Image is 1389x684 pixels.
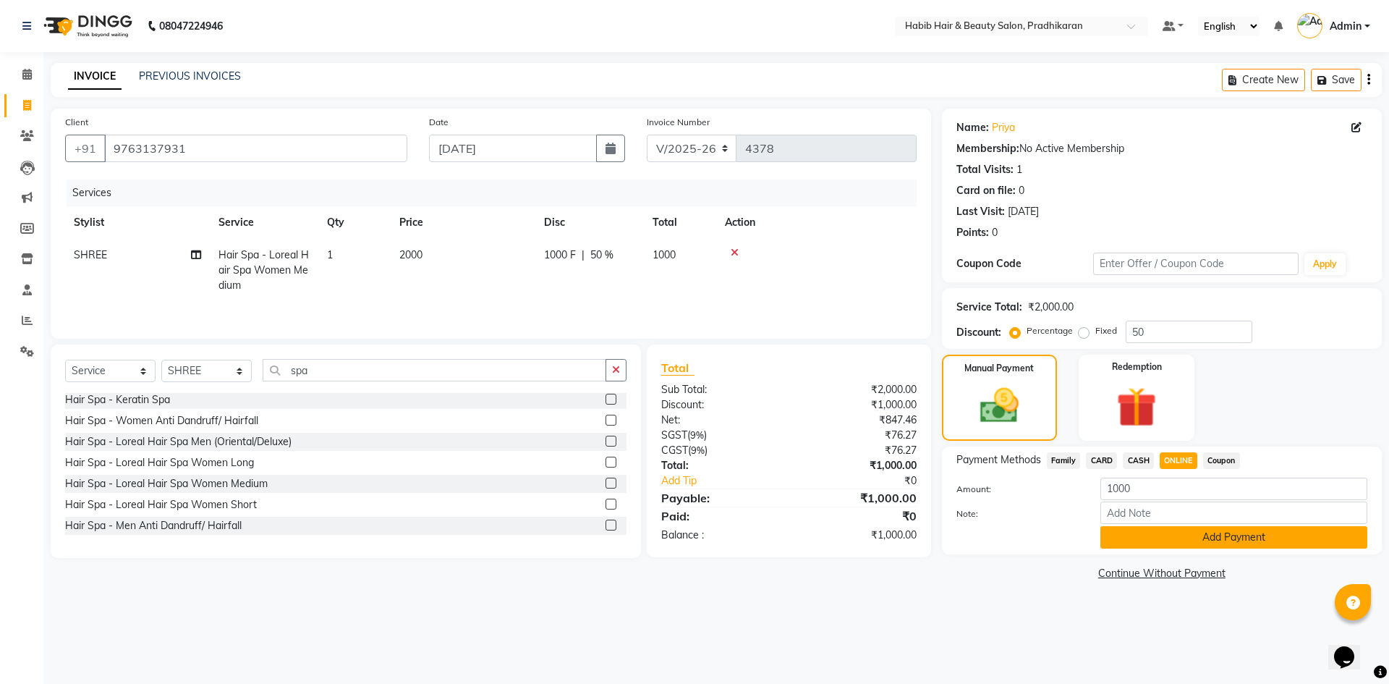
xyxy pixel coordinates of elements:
label: Date [429,116,449,129]
th: Disc [535,206,644,239]
div: ( ) [650,428,789,443]
div: Coupon Code [956,256,1093,271]
div: Hair Spa - Loreal Hair Spa Women Long [65,455,254,470]
div: ₹0 [812,473,927,489]
th: Price [391,206,535,239]
div: Hair Spa - Keratin Spa [65,392,170,408]
a: Add Tip [650,473,812,489]
button: Add Payment [1100,526,1367,549]
span: Admin [1330,19,1362,34]
div: Paid: [650,507,789,525]
input: Search or Scan [263,359,606,381]
div: Discount: [956,325,1001,340]
img: _gift.svg [1104,382,1169,432]
span: 9% [690,429,704,441]
span: 1000 F [544,248,576,263]
span: | [582,248,585,263]
div: ₹1,000.00 [789,528,927,543]
b: 08047224946 [159,6,223,46]
div: Sub Total: [650,382,789,397]
label: Amount: [946,483,1089,496]
div: ₹76.27 [789,428,927,443]
div: Hair Spa - Loreal Hair Spa Women Short [65,497,257,512]
div: Hair Spa - Loreal Hair Spa Men (Oriental/Deluxe) [65,434,292,449]
label: Redemption [1112,360,1162,373]
span: SGST [661,428,687,442]
span: CASH [1123,452,1154,469]
div: ₹2,000.00 [789,382,927,397]
div: Total Visits: [956,162,1014,177]
span: Total [661,360,694,376]
a: PREVIOUS INVOICES [139,69,241,83]
th: Total [644,206,716,239]
div: ₹2,000.00 [1028,300,1074,315]
input: Enter Offer / Coupon Code [1093,253,1299,275]
div: Net: [650,413,789,428]
a: Continue Without Payment [945,566,1379,581]
span: Hair Spa - Loreal Hair Spa Women Medium [218,248,309,292]
img: logo [37,6,136,46]
span: CARD [1086,452,1117,469]
a: Priya [992,120,1015,135]
span: Coupon [1203,452,1240,469]
div: No Active Membership [956,141,1367,156]
span: 50 % [590,248,613,263]
div: Hair Spa - Men Anti Dandruff/ Hairfall [65,518,242,533]
a: INVOICE [68,64,122,90]
button: Save [1311,69,1362,91]
label: Manual Payment [964,362,1034,375]
div: Last Visit: [956,204,1005,219]
button: Create New [1222,69,1305,91]
button: Apply [1304,253,1346,275]
div: 0 [1019,183,1024,198]
div: Total: [650,458,789,473]
input: Amount [1100,478,1367,500]
span: 2000 [399,248,422,261]
div: ( ) [650,443,789,458]
span: CGST [661,444,688,457]
div: Hair Spa - Women Anti Dandruff/ Hairfall [65,413,258,428]
div: ₹76.27 [789,443,927,458]
span: Payment Methods [956,452,1041,468]
label: Fixed [1095,324,1117,337]
div: Hair Spa - Loreal Hair Spa Women Medium [65,476,268,491]
div: Points: [956,225,989,240]
label: Note: [946,507,1089,520]
div: ₹1,000.00 [789,489,927,507]
div: Balance : [650,528,789,543]
input: Add Note [1100,502,1367,524]
div: ₹1,000.00 [789,397,927,413]
button: +91 [65,135,106,162]
span: 1000 [653,248,676,261]
th: Qty [318,206,391,239]
label: Percentage [1027,324,1073,337]
div: Discount: [650,397,789,413]
span: ONLINE [1160,452,1197,469]
div: Service Total: [956,300,1022,315]
img: _cash.svg [968,384,1031,428]
th: Action [716,206,917,239]
div: Card on file: [956,183,1016,198]
span: Family [1047,452,1081,469]
div: Membership: [956,141,1019,156]
div: ₹1,000.00 [789,458,927,473]
div: Payable: [650,489,789,507]
th: Stylist [65,206,210,239]
div: Services [67,180,927,206]
div: 0 [992,225,998,240]
div: 1 [1016,162,1022,177]
span: 1 [327,248,333,261]
span: 9% [691,444,705,456]
div: ₹0 [789,507,927,525]
div: ₹847.46 [789,413,927,428]
div: Name: [956,120,989,135]
img: Admin [1297,13,1322,38]
iframe: chat widget [1328,626,1375,670]
label: Invoice Number [647,116,710,129]
th: Service [210,206,318,239]
span: SHREE [74,248,107,261]
input: Search by Name/Mobile/Email/Code [104,135,407,162]
div: [DATE] [1008,204,1039,219]
label: Client [65,116,88,129]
